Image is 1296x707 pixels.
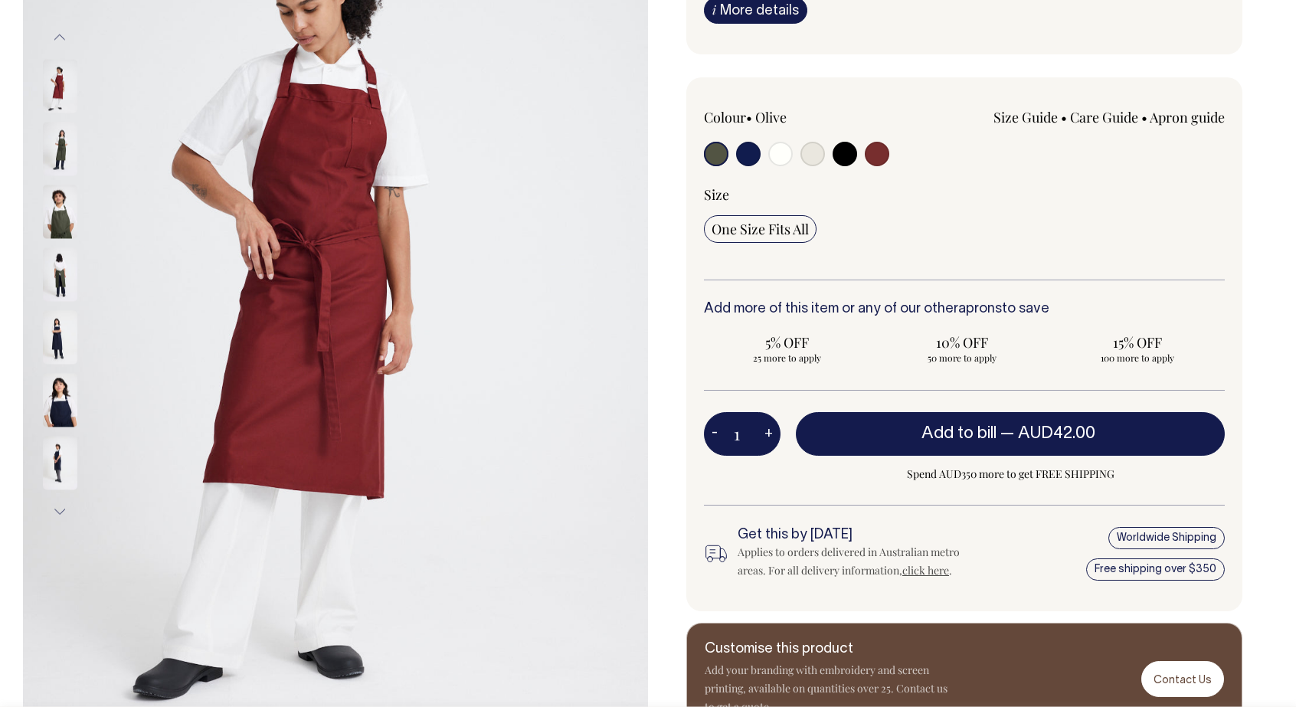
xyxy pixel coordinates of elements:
[43,310,77,364] img: dark-navy
[887,352,1038,364] span: 50 more to apply
[738,528,988,543] h6: Get this by [DATE]
[902,563,949,578] a: click here
[1150,108,1225,126] a: Apron guide
[1062,333,1213,352] span: 15% OFF
[43,185,77,238] img: olive
[704,108,912,126] div: Colour
[958,303,1002,316] a: aprons
[704,185,1225,204] div: Size
[48,21,71,55] button: Previous
[43,59,77,113] img: Birdy Apron
[43,122,77,175] img: olive
[48,494,71,529] button: Next
[879,329,1046,368] input: 10% OFF 50 more to apply
[993,108,1058,126] a: Size Guide
[796,465,1225,483] span: Spend AUD350 more to get FREE SHIPPING
[712,352,862,364] span: 25 more to apply
[712,220,809,238] span: One Size Fits All
[1061,108,1067,126] span: •
[1054,329,1220,368] input: 15% OFF 100 more to apply
[704,419,725,450] button: -
[738,543,988,580] div: Applies to orders delivered in Australian metro areas. For all delivery information, .
[712,333,862,352] span: 5% OFF
[1141,661,1224,697] a: Contact Us
[746,108,752,126] span: •
[704,215,817,243] input: One Size Fits All
[43,247,77,301] img: olive
[796,412,1225,455] button: Add to bill —AUD42.00
[887,333,1038,352] span: 10% OFF
[1062,352,1213,364] span: 100 more to apply
[921,426,997,441] span: Add to bill
[43,436,77,489] img: dark-navy
[1018,426,1095,441] span: AUD42.00
[712,2,716,18] span: i
[1070,108,1138,126] a: Care Guide
[1000,426,1099,441] span: —
[1141,108,1147,126] span: •
[705,642,950,657] h6: Customise this product
[704,302,1225,317] h6: Add more of this item or any of our other to save
[43,373,77,427] img: dark-navy
[755,108,787,126] label: Olive
[704,329,870,368] input: 5% OFF 25 more to apply
[757,419,781,450] button: +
